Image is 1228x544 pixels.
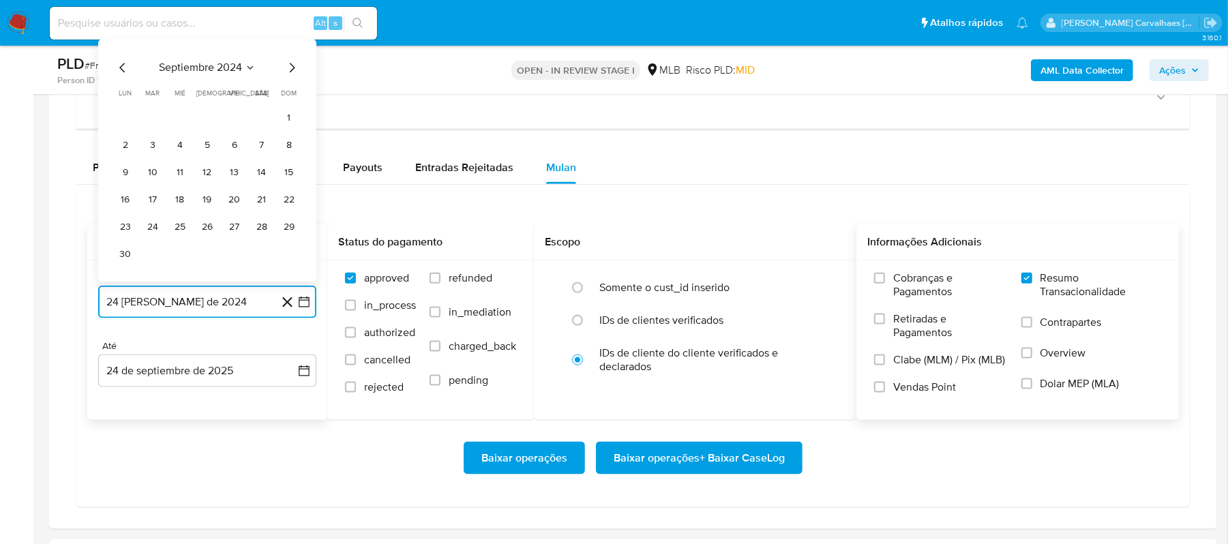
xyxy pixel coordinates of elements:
[1150,59,1209,81] button: Ações
[344,14,372,33] button: search-icon
[1062,16,1199,29] p: sara.carvalhaes@mercadopago.com.br
[1203,16,1218,30] a: Sair
[511,61,640,80] p: OPEN - IN REVIEW STAGE I
[315,16,326,29] span: Alt
[686,63,755,78] span: Risco PLD:
[333,16,338,29] span: s
[57,74,95,87] b: Person ID
[930,16,1003,30] span: Atalhos rápidos
[50,14,377,32] input: Pesquise usuários ou casos...
[736,62,755,78] span: MID
[1031,59,1133,81] button: AML Data Collector
[1202,32,1221,43] span: 3.160.1
[57,52,85,74] b: PLD
[1017,17,1028,29] a: Notificações
[1159,59,1186,81] span: Ações
[1040,59,1124,81] b: AML Data Collector
[98,74,251,87] a: 1a695d01a0fadc80dbf61a086bdc1a2a
[646,63,680,78] div: MLB
[85,59,218,72] span: # Frt8bPwI751V6XOH4iwH0Nmc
